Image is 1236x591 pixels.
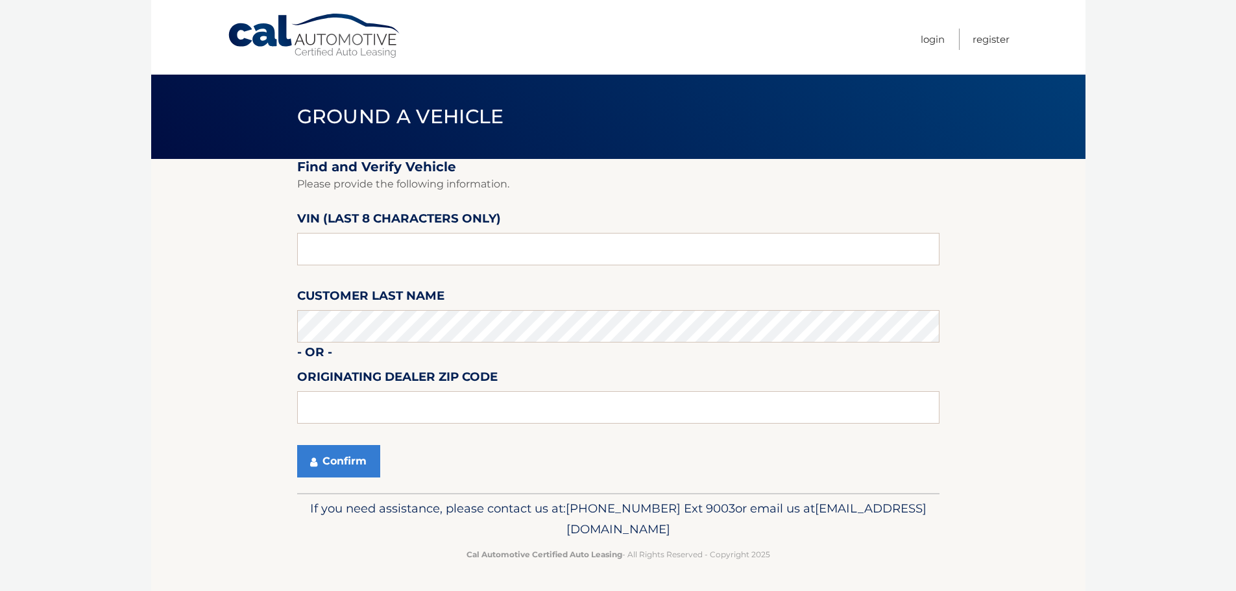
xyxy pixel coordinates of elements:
[297,175,939,193] p: Please provide the following information.
[306,548,931,561] p: - All Rights Reserved - Copyright 2025
[566,501,735,516] span: [PHONE_NUMBER] Ext 9003
[306,498,931,540] p: If you need assistance, please contact us at: or email us at
[297,159,939,175] h2: Find and Verify Vehicle
[973,29,1010,50] a: Register
[297,445,380,477] button: Confirm
[297,286,444,310] label: Customer Last Name
[297,209,501,233] label: VIN (last 8 characters only)
[297,367,498,391] label: Originating Dealer Zip Code
[921,29,945,50] a: Login
[467,549,622,559] strong: Cal Automotive Certified Auto Leasing
[297,343,332,367] label: - or -
[297,104,504,128] span: Ground a Vehicle
[227,13,402,59] a: Cal Automotive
